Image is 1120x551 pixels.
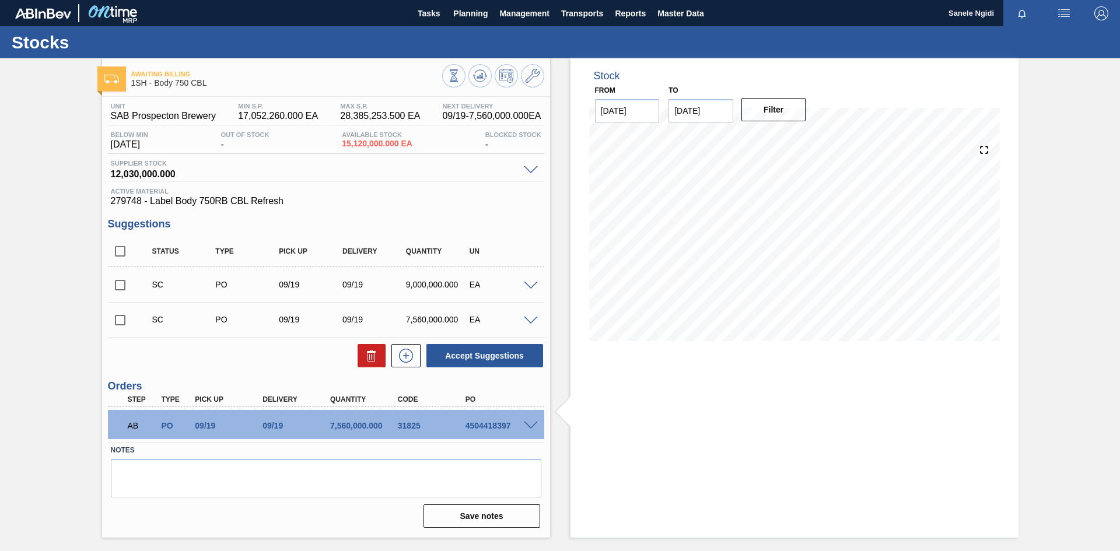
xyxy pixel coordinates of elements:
[327,395,403,403] div: Quantity
[260,421,335,430] div: 09/19/2025
[741,98,806,121] button: Filter
[111,160,518,167] span: Supplier Stock
[1003,5,1041,22] button: Notifications
[111,131,148,138] span: Below Min
[668,86,678,94] label: to
[108,380,544,392] h3: Orders
[15,8,71,19] img: TNhmsLtSVTkK8tSr43FrP2fwEKptu5GPRR3wAAAABJRU5ErkJggg==
[352,344,386,367] div: Delete Suggestions
[467,280,537,289] div: EA
[340,111,420,121] span: 28,385,253.500 EA
[12,36,219,49] h1: Stocks
[395,421,471,430] div: 31825
[276,280,346,289] div: 09/19/2025
[442,103,541,110] span: Next Delivery
[423,504,540,528] button: Save notes
[192,395,268,403] div: Pick up
[125,395,160,403] div: Step
[238,111,318,121] span: 17,052,260.000 EA
[499,6,549,20] span: Management
[416,6,442,20] span: Tasks
[342,139,412,148] span: 15,120,000.000 EA
[131,79,442,87] span: 1SH - Body 750 CBL
[111,442,541,459] label: Notes
[442,111,541,121] span: 09/19 - 7,560,000.000 EA
[467,247,537,255] div: UN
[403,280,474,289] div: 9,000,000.000
[111,196,541,206] span: 279748 - Label Body 750RB CBL Refresh
[453,6,488,20] span: Planning
[442,64,466,87] button: Stocks Overview
[131,71,442,78] span: Awaiting Billing
[340,103,420,110] span: MAX S.P.
[212,315,283,324] div: Purchase order
[128,421,157,430] p: AB
[463,395,538,403] div: PO
[192,421,268,430] div: 09/19/2025
[657,6,703,20] span: Master Data
[111,103,216,110] span: Unit
[386,344,421,367] div: New suggestion
[149,247,220,255] div: Status
[111,139,148,150] span: [DATE]
[1094,6,1108,20] img: Logout
[342,131,412,138] span: Available Stock
[111,188,541,195] span: Active Material
[221,131,269,138] span: Out Of Stock
[395,395,471,403] div: Code
[218,131,272,150] div: -
[495,64,518,87] button: Schedule Inventory
[668,99,733,122] input: mm/dd/yyyy
[467,315,537,324] div: EA
[111,111,216,121] span: SAB Prospecton Brewery
[212,280,283,289] div: Purchase order
[327,421,403,430] div: 7,560,000.000
[212,247,283,255] div: Type
[238,103,318,110] span: MIN S.P.
[276,247,346,255] div: Pick up
[485,131,541,138] span: Blocked Stock
[1057,6,1071,20] img: userActions
[595,99,660,122] input: mm/dd/yyyy
[104,75,119,83] img: Ícone
[111,167,518,178] span: 12,030,000.000
[158,395,193,403] div: Type
[595,86,615,94] label: From
[468,64,492,87] button: Update Chart
[260,395,335,403] div: Delivery
[108,218,544,230] h3: Suggestions
[339,247,410,255] div: Delivery
[615,6,646,20] span: Reports
[421,343,544,368] div: Accept Suggestions
[594,70,620,82] div: Stock
[149,280,220,289] div: Suggestion Created
[403,247,474,255] div: Quantity
[125,413,160,438] div: Awaiting Billing
[149,315,220,324] div: Suggestion Created
[158,421,193,430] div: Purchase order
[426,344,543,367] button: Accept Suggestions
[521,64,544,87] button: Go to Master Data / General
[403,315,474,324] div: 7,560,000.000
[482,131,544,150] div: -
[339,280,410,289] div: 09/19/2025
[276,315,346,324] div: 09/19/2025
[561,6,603,20] span: Transports
[463,421,538,430] div: 4504418397
[339,315,410,324] div: 09/19/2025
